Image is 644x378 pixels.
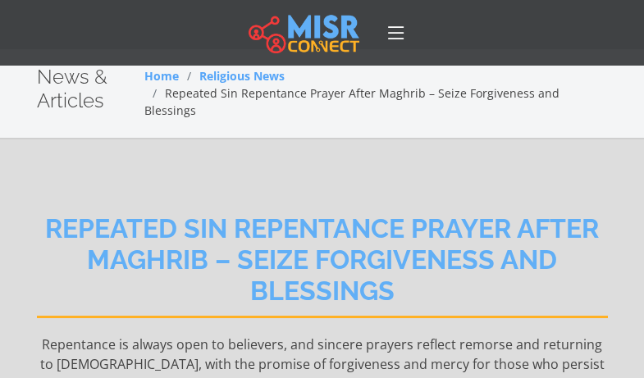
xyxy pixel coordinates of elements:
[37,66,144,113] h2: News & Articles
[37,213,608,318] h2: Repeated Sin Repentance Prayer After Maghrib – Seize Forgiveness and Blessings
[144,84,608,119] li: Repeated Sin Repentance Prayer After Maghrib – Seize Forgiveness and Blessings
[199,68,285,84] a: Religious News
[249,12,359,53] img: main.misr_connect
[144,68,179,84] a: Home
